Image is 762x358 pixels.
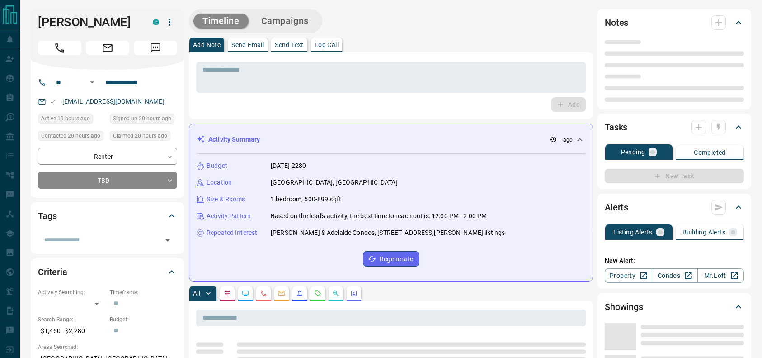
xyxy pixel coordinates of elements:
[651,268,697,283] a: Condos
[605,196,744,218] div: Alerts
[207,195,245,204] p: Size & Rooms
[113,114,171,123] span: Signed up 20 hours ago
[694,149,726,156] p: Completed
[38,324,105,339] p: $1,450 - $2,280
[697,268,744,283] a: Mr.Loft
[605,12,744,33] div: Notes
[363,251,419,267] button: Regenerate
[50,99,56,105] svg: Email Valid
[38,205,177,227] div: Tags
[62,98,165,105] a: [EMAIL_ADDRESS][DOMAIN_NAME]
[110,315,177,324] p: Budget:
[38,265,67,279] h2: Criteria
[86,41,129,55] span: Email
[314,290,321,297] svg: Requests
[242,290,249,297] svg: Lead Browsing Activity
[41,114,90,123] span: Active 19 hours ago
[110,288,177,296] p: Timeframe:
[621,149,645,155] p: Pending
[134,41,177,55] span: Message
[207,228,257,238] p: Repeated Interest
[153,19,159,25] div: condos.ca
[197,131,585,148] div: Activity Summary-- ago
[38,131,105,143] div: Thu Aug 14 2025
[296,290,303,297] svg: Listing Alerts
[605,296,744,318] div: Showings
[271,178,398,187] p: [GEOGRAPHIC_DATA], [GEOGRAPHIC_DATA]
[38,172,177,189] div: TBD
[38,15,139,29] h1: [PERSON_NAME]
[271,161,306,171] p: [DATE]-2280
[38,41,81,55] span: Call
[38,261,177,283] div: Criteria
[207,161,227,171] p: Budget
[260,290,267,297] svg: Calls
[605,268,651,283] a: Property
[231,42,264,48] p: Send Email
[605,15,628,30] h2: Notes
[224,290,231,297] svg: Notes
[38,114,105,126] div: Thu Aug 14 2025
[605,200,628,215] h2: Alerts
[682,229,725,235] p: Building Alerts
[315,42,339,48] p: Log Call
[271,211,487,221] p: Based on the lead's activity, the best time to reach out is: 12:00 PM - 2:00 PM
[193,14,249,29] button: Timeline
[605,120,627,134] h2: Tasks
[252,14,318,29] button: Campaigns
[613,229,653,235] p: Listing Alerts
[193,42,221,48] p: Add Note
[38,315,105,324] p: Search Range:
[38,209,56,223] h2: Tags
[605,116,744,138] div: Tasks
[38,288,105,296] p: Actively Searching:
[161,234,174,247] button: Open
[275,42,304,48] p: Send Text
[332,290,339,297] svg: Opportunities
[41,131,100,140] span: Contacted 20 hours ago
[207,211,251,221] p: Activity Pattern
[271,195,341,204] p: 1 bedroom, 500-899 sqft
[207,178,232,187] p: Location
[110,131,177,143] div: Thu Aug 14 2025
[38,148,177,165] div: Renter
[350,290,357,297] svg: Agent Actions
[113,131,167,140] span: Claimed 20 hours ago
[559,136,573,144] p: -- ago
[271,228,505,238] p: [PERSON_NAME] & Adelaide Condos, [STREET_ADDRESS][PERSON_NAME] listings
[278,290,285,297] svg: Emails
[208,135,260,144] p: Activity Summary
[87,77,98,88] button: Open
[38,343,177,351] p: Areas Searched:
[605,300,643,314] h2: Showings
[110,114,177,126] div: Thu Aug 14 2025
[193,290,200,296] p: All
[605,256,744,266] p: New Alert:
